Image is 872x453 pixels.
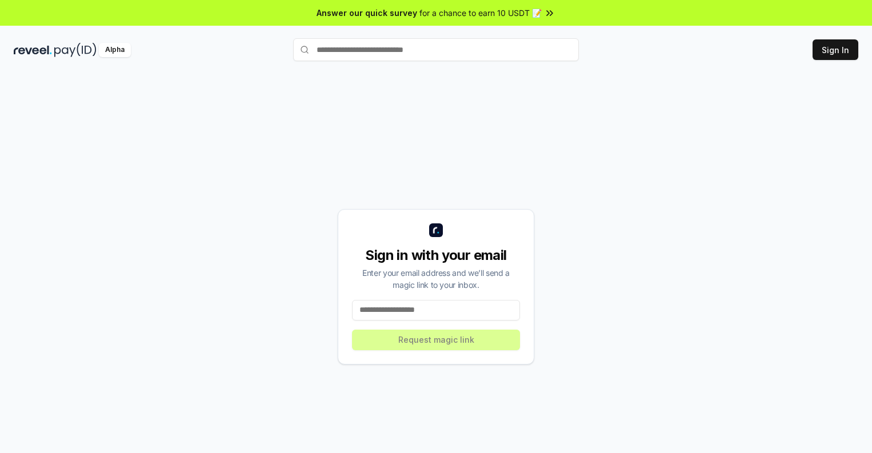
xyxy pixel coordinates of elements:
[352,267,520,291] div: Enter your email address and we’ll send a magic link to your inbox.
[429,223,443,237] img: logo_small
[14,43,52,57] img: reveel_dark
[99,43,131,57] div: Alpha
[813,39,858,60] button: Sign In
[54,43,97,57] img: pay_id
[419,7,542,19] span: for a chance to earn 10 USDT 📝
[317,7,417,19] span: Answer our quick survey
[352,246,520,264] div: Sign in with your email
